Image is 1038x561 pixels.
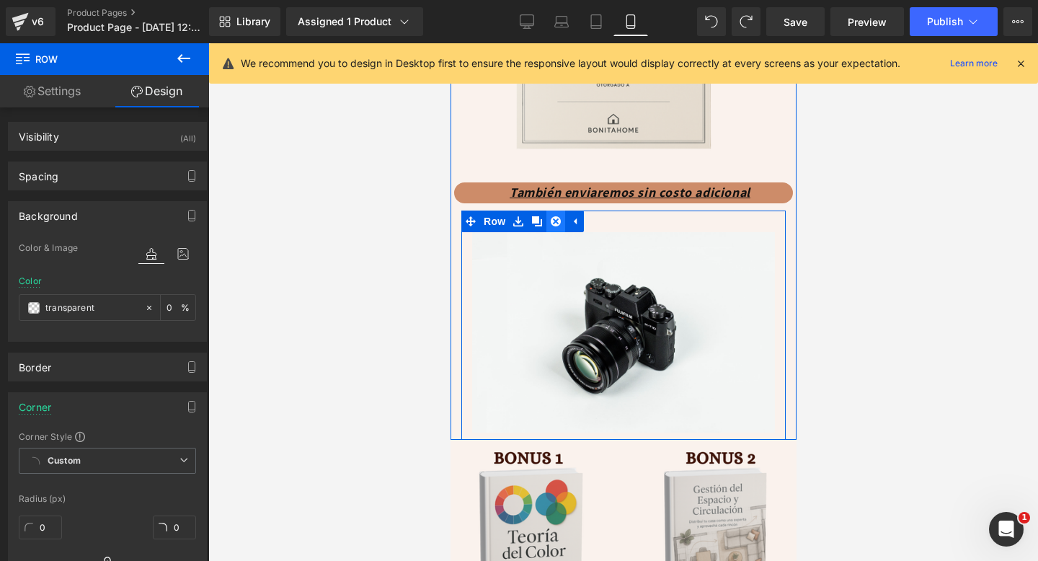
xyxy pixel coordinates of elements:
a: Desktop [510,7,544,36]
span: Preview [848,14,887,30]
div: Background [19,202,78,222]
span: Product Page - [DATE] 12:33:29 [67,22,205,33]
span: Row [30,167,58,189]
a: Design [105,75,209,107]
p: We recommend you to design in Desktop first to ensure the responsive layout would display correct... [241,56,900,71]
button: Publish [910,7,998,36]
div: Assigned 1 Product [298,14,412,29]
a: Learn more [944,55,1003,72]
span: Row [14,43,159,75]
button: Redo [732,7,760,36]
a: Clone Row [77,167,96,189]
a: Preview [830,7,904,36]
a: v6 [6,7,56,36]
a: Product Pages [67,7,233,19]
a: Tablet [579,7,613,36]
span: 1 [1019,512,1030,524]
span: Save [784,14,807,30]
a: Mobile [613,7,648,36]
span: Publish [927,16,963,27]
span: Color & Image [19,243,78,253]
span: Library [236,15,270,28]
a: Save row [58,167,77,189]
a: New Library [209,7,280,36]
input: Color [45,300,138,316]
u: También enviaremos sin costo adicional [59,141,300,157]
iframe: Intercom live chat [989,512,1024,547]
div: v6 [29,12,47,31]
div: Color [19,276,42,286]
div: % [161,295,195,320]
button: Undo [697,7,726,36]
a: Expand / Collapse [115,167,133,189]
button: More [1003,7,1032,36]
a: Remove Row [96,167,115,189]
a: Laptop [544,7,579,36]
